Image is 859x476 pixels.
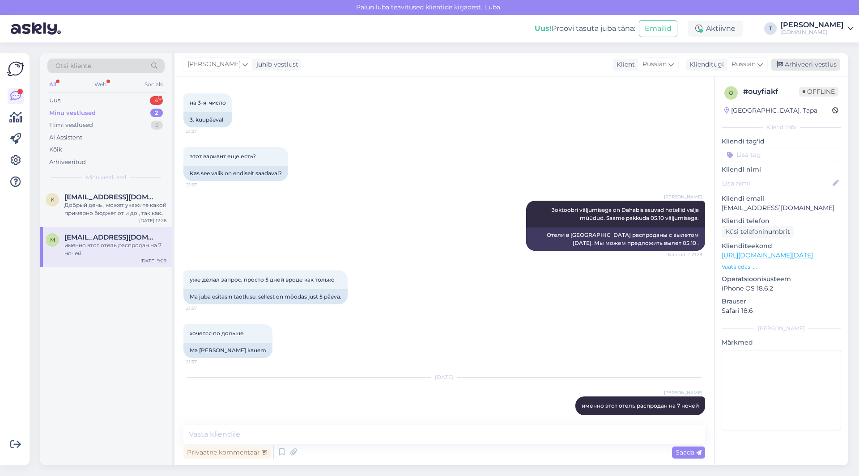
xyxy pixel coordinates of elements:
[771,59,840,71] div: Arhiveeri vestlus
[186,128,220,135] span: 21:27
[47,79,58,90] div: All
[780,21,844,29] div: [PERSON_NAME]
[722,194,841,203] p: Kliendi email
[49,121,93,130] div: Tiimi vestlused
[49,109,96,118] div: Minu vestlused
[186,181,220,188] span: 21:27
[582,402,699,409] span: именно этот отель распродан на 7 ночей
[722,216,841,226] p: Kliendi telefon
[535,24,552,33] b: Uus!
[482,3,503,11] span: Luba
[151,121,163,130] div: 3
[535,23,635,34] div: Proovi tasuta juba täna:
[49,145,62,154] div: Kõik
[253,60,298,69] div: juhib vestlust
[722,123,841,131] div: Kliendi info
[664,389,702,396] span: [PERSON_NAME]
[64,201,166,217] div: Добрый день , может укажите какой примерно бюджет от и до , так как 5* есть очень разные отели )
[140,257,166,264] div: [DATE] 9:09
[51,196,55,203] span: K
[668,251,702,258] span: Nähtud ✓ 21:29
[64,241,166,257] div: именно этот отель распродан на 7 ночей
[64,233,157,241] span: markkron00@list.ru
[183,166,288,181] div: Kas see valik on endiselt saadaval?
[190,330,244,337] span: хочется по дольше
[676,448,702,456] span: Saada
[187,59,241,69] span: [PERSON_NAME]
[799,87,838,97] span: Offline
[150,96,163,105] div: 4
[49,133,82,142] div: AI Assistent
[743,86,799,97] div: # ouyfiakf
[722,284,841,293] p: iPhone OS 18.6.2
[724,106,817,115] div: [GEOGRAPHIC_DATA], Tapa
[64,193,157,201] span: Kuhhar@mail.ru
[190,276,335,283] span: уже делал запрос, просто 5 дней вроде как только
[86,173,126,181] span: Minu vestlused
[780,29,844,36] div: [DOMAIN_NAME]
[190,153,256,160] span: этот вариант еще есть?
[143,79,165,90] div: Socials
[729,89,733,96] span: o
[613,60,635,69] div: Klient
[722,148,841,161] input: Lisa tag
[7,60,24,77] img: Askly Logo
[183,447,271,459] div: Privaatne kommentaar
[722,263,841,271] p: Vaata edasi ...
[722,297,841,306] p: Brauser
[552,206,700,221] span: 3oktoobri väljumisega on Dahabis asuvad hotellid välja müüdud. Saame pakkuda 05.10 väljumisega.
[669,416,702,422] span: 9:09
[183,343,272,358] div: Ma [PERSON_NAME] kauem
[190,99,226,106] span: на 3-я число
[183,373,705,381] div: [DATE]
[186,305,220,312] span: 21:37
[686,60,724,69] div: Klienditugi
[186,358,220,365] span: 21:37
[139,217,166,224] div: [DATE] 12:26
[150,109,163,118] div: 2
[722,241,841,251] p: Klienditeekond
[722,306,841,316] p: Safari 18.6
[722,137,841,146] p: Kliendi tag'id
[183,112,232,127] div: 3. kuupäeval
[764,22,777,35] div: T
[731,59,756,69] span: Russian
[722,178,831,188] input: Lisa nimi
[722,203,841,213] p: [EMAIL_ADDRESS][DOMAIN_NAME]
[183,289,348,304] div: Ma juba esitasin taotluse, sellest on möödas just 5 päeva.
[642,59,667,69] span: Russian
[55,61,91,71] span: Otsi kliente
[49,96,60,105] div: Uus
[722,165,841,174] p: Kliendi nimi
[49,158,86,167] div: Arhiveeritud
[50,236,55,243] span: m
[639,20,677,37] button: Emailid
[722,251,813,259] a: [URL][DOMAIN_NAME][DATE]
[722,274,841,284] p: Operatsioonisüsteem
[526,227,705,251] div: Отели в [GEOGRAPHIC_DATA] распроданы с вылетом [DATE]. Мы можем предложить вылет 05.10 .
[688,21,743,37] div: Aktiivne
[722,338,841,347] p: Märkmed
[722,226,794,238] div: Küsi telefoninumbrit
[722,324,841,333] div: [PERSON_NAME]
[93,79,108,90] div: Web
[780,21,854,36] a: [PERSON_NAME][DOMAIN_NAME]
[664,194,702,200] span: [PERSON_NAME]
